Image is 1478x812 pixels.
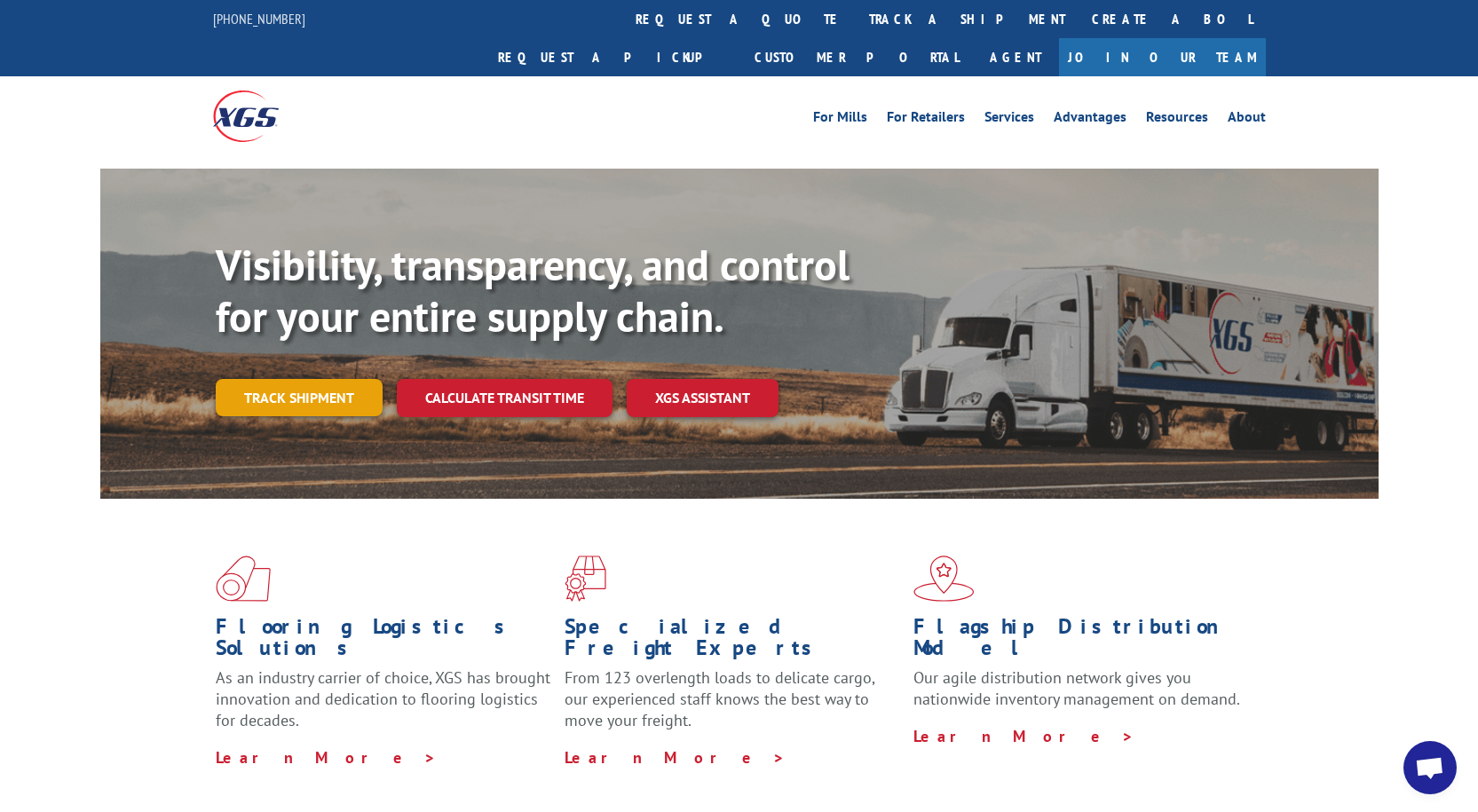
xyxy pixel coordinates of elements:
[1228,110,1266,130] a: About
[565,556,606,602] img: xgs-icon-focused-on-flooring-red
[1146,110,1208,130] a: Resources
[216,237,850,343] b: Visibility, transparency, and control for your entire supply chain.
[913,726,1134,746] a: Learn More >
[216,379,383,416] a: Track shipment
[913,556,975,602] img: xgs-icon-flagship-distribution-model-red
[397,379,613,417] a: Calculate transit time
[984,110,1034,130] a: Services
[913,616,1249,667] h1: Flagship Distribution Model
[565,667,900,746] p: From 123 overlength loads to delicate cargo, our experienced staff knows the best way to move you...
[565,616,900,667] h1: Specialized Freight Experts
[216,747,437,768] a: Learn More >
[213,10,305,28] a: [PHONE_NUMBER]
[485,38,741,76] a: Request a pickup
[1059,38,1266,76] a: Join Our Team
[565,747,786,768] a: Learn More >
[913,667,1240,709] span: Our agile distribution network gives you nationwide inventory management on demand.
[216,556,271,602] img: xgs-icon-total-supply-chain-intelligence-red
[216,667,550,730] span: As an industry carrier of choice, XGS has brought innovation and dedication to flooring logistics...
[887,110,965,130] a: For Retailers
[972,38,1059,76] a: Agent
[813,110,867,130] a: For Mills
[627,379,779,417] a: XGS ASSISTANT
[1403,741,1457,794] a: Open chat
[1054,110,1126,130] a: Advantages
[741,38,972,76] a: Customer Portal
[216,616,551,667] h1: Flooring Logistics Solutions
